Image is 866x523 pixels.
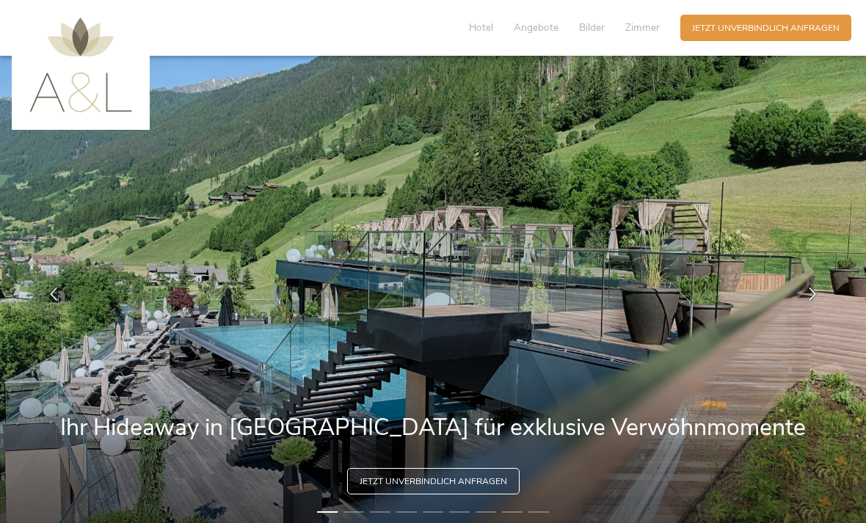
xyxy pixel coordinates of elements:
[29,18,132,112] img: AMONTI & LUNARIS Wellnessresort
[579,21,605,34] span: Bilder
[469,21,493,34] span: Hotel
[625,21,660,34] span: Zimmer
[514,21,558,34] span: Angebote
[692,22,840,34] span: Jetzt unverbindlich anfragen
[360,475,507,488] span: Jetzt unverbindlich anfragen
